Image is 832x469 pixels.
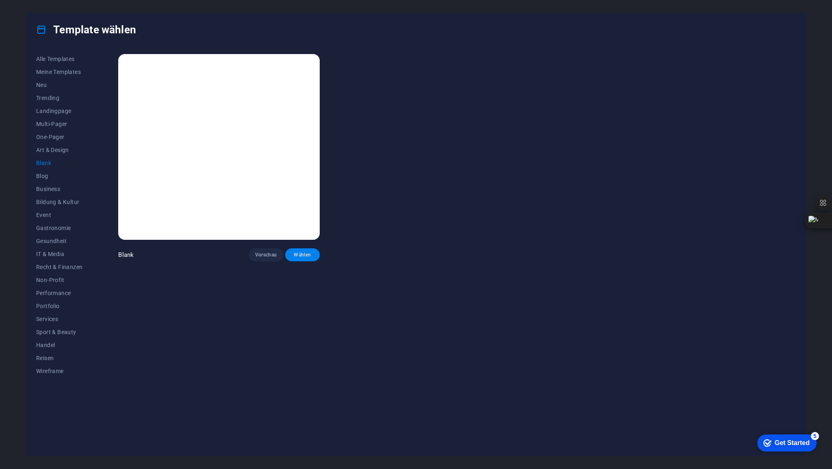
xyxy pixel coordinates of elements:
button: Art & Design [36,143,82,156]
button: Trending [36,91,82,104]
span: Business [36,186,82,192]
span: Vorschau [255,252,277,258]
span: Blank [36,160,82,166]
span: Portfolio [36,303,82,309]
span: Multi-Pager [36,121,82,127]
button: Sport & Beauty [36,326,82,339]
div: 5 [60,2,68,10]
button: Wireframe [36,365,82,378]
button: Gastronomie [36,221,82,234]
span: Recht & Finanzen [36,264,82,270]
button: One-Pager [36,130,82,143]
span: Sport & Beauty [36,329,82,335]
div: Get Started 5 items remaining, 0% complete [6,4,66,21]
span: IT & Media [36,251,82,257]
span: Neu [36,82,82,88]
button: Event [36,208,82,221]
button: Non-Profit [36,274,82,287]
button: IT & Media [36,248,82,261]
button: Blog [36,169,82,182]
span: Bildung & Kultur [36,199,82,205]
button: Gesundheit [36,234,82,248]
button: Multi-Pager [36,117,82,130]
span: Gesundheit [36,238,82,244]
img: Blank [118,54,320,240]
span: Blog [36,173,82,179]
button: Neu [36,78,82,91]
button: Reisen [36,352,82,365]
span: Landingpage [36,108,82,114]
span: Alle Templates [36,56,82,62]
span: Art & Design [36,147,82,153]
button: Bildung & Kultur [36,195,82,208]
p: Blank [118,251,134,259]
button: Blank [36,156,82,169]
span: Event [36,212,82,218]
button: Landingpage [36,104,82,117]
span: Trending [36,95,82,101]
button: Performance [36,287,82,300]
span: Meine Templates [36,69,82,75]
button: Alle Templates [36,52,82,65]
span: Wireframe [36,368,82,374]
button: Vorschau [249,248,284,261]
button: Recht & Finanzen [36,261,82,274]
span: Performance [36,290,82,296]
span: Wählen [292,252,314,258]
button: Meine Templates [36,65,82,78]
span: Non-Profit [36,277,82,283]
span: Reisen [36,355,82,361]
span: Gastronomie [36,225,82,231]
span: One-Pager [36,134,82,140]
span: Services [36,316,82,322]
span: Handel [36,342,82,348]
button: Wählen [285,248,320,261]
div: Get Started [24,9,59,16]
button: Handel [36,339,82,352]
button: Portfolio [36,300,82,313]
h4: Template wählen [36,23,136,36]
button: Services [36,313,82,326]
button: Business [36,182,82,195]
